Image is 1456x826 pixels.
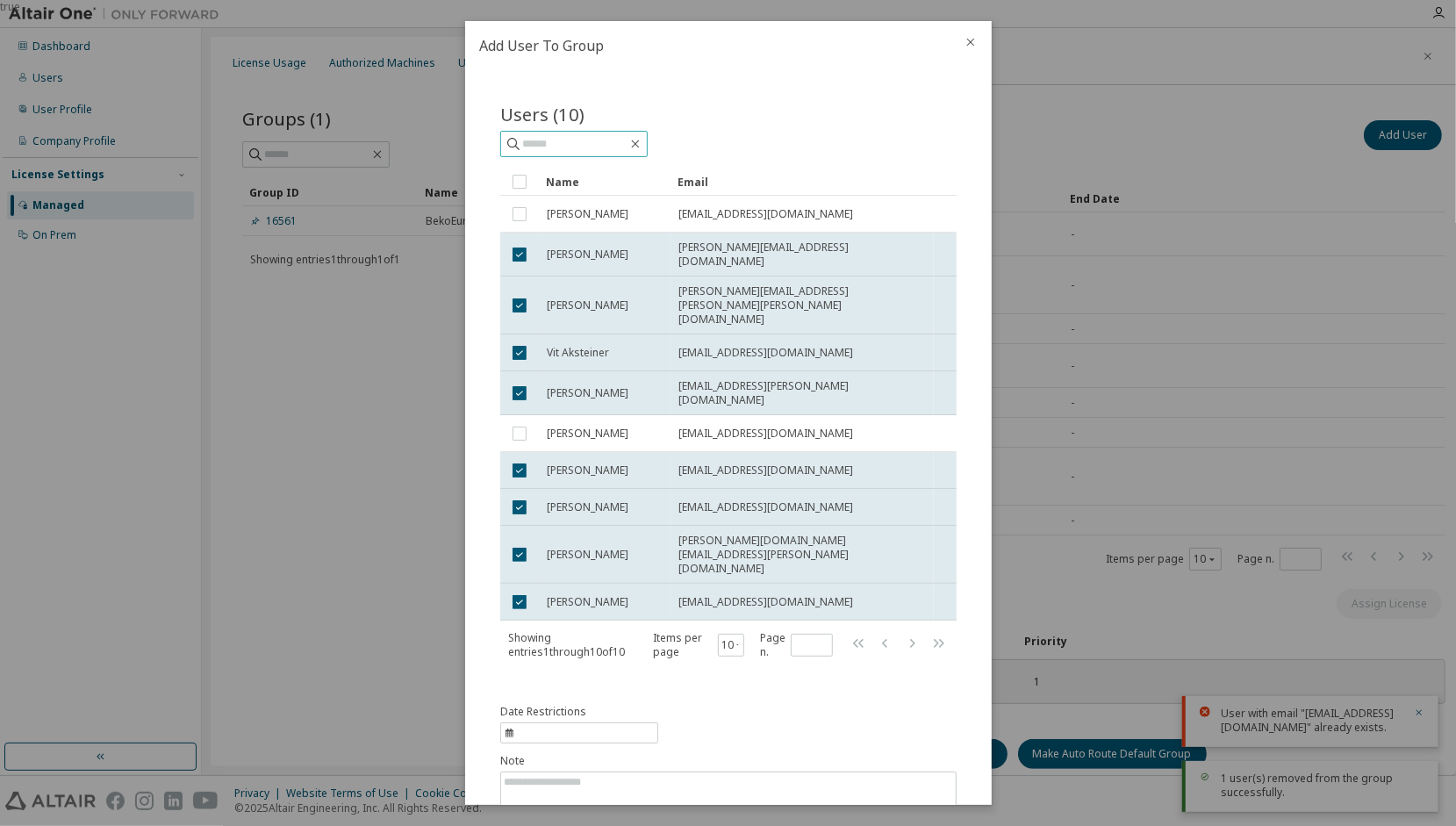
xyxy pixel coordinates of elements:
[547,595,628,609] span: [PERSON_NAME]
[652,631,743,659] span: Items per page
[678,346,853,360] span: [EMAIL_ADDRESS][DOMAIN_NAME]
[760,631,833,659] span: Page n.
[678,463,853,478] span: [EMAIL_ADDRESS][DOMAIN_NAME]
[678,534,926,576] span: [PERSON_NAME][DOMAIN_NAME][EMAIL_ADDRESS][PERSON_NAME][DOMAIN_NAME]
[500,705,586,719] span: Date Restrictions
[500,705,658,743] button: information
[547,463,628,478] span: [PERSON_NAME]
[678,379,926,407] span: [EMAIL_ADDRESS][PERSON_NAME][DOMAIN_NAME]
[678,207,853,221] span: [EMAIL_ADDRESS][DOMAIN_NAME]
[547,207,628,221] span: [PERSON_NAME]
[678,500,853,514] span: [EMAIL_ADDRESS][DOMAIN_NAME]
[547,386,628,400] span: [PERSON_NAME]
[678,241,926,269] span: [PERSON_NAME][EMAIL_ADDRESS][DOMAIN_NAME]
[678,284,926,327] span: [PERSON_NAME][EMAIL_ADDRESS][PERSON_NAME][PERSON_NAME][DOMAIN_NAME]
[500,754,957,768] label: Note
[547,427,628,441] span: [PERSON_NAME]
[721,638,740,652] button: 10
[547,248,628,262] span: [PERSON_NAME]
[508,630,625,659] span: Showing entries 1 through 10 of 10
[546,168,663,196] div: Name
[547,548,628,562] span: [PERSON_NAME]
[547,298,628,312] span: [PERSON_NAME]
[678,595,853,609] span: [EMAIL_ADDRESS][DOMAIN_NAME]
[547,500,628,514] span: [PERSON_NAME]
[964,35,978,49] button: close
[678,168,927,196] div: Email
[678,427,853,441] span: [EMAIL_ADDRESS][DOMAIN_NAME]
[547,346,609,360] span: Vit Aksteiner
[465,21,950,70] h2: Add User To Group
[500,102,585,126] span: Users (10)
